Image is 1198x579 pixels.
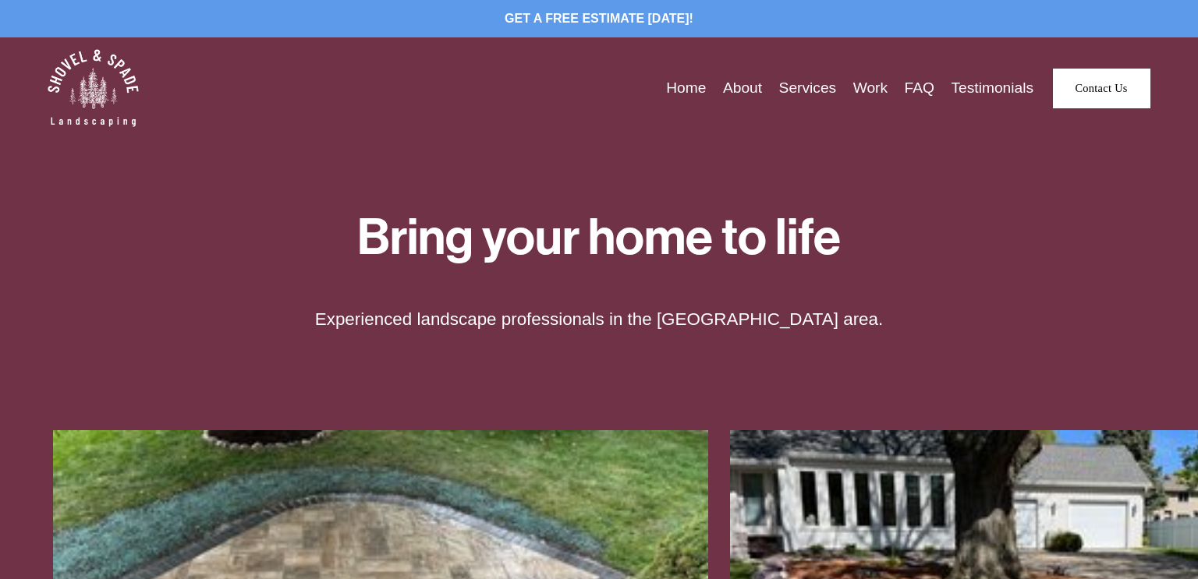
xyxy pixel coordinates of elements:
[235,307,962,331] p: Experienced landscape professionals in the [GEOGRAPHIC_DATA] area.
[779,76,837,101] a: Services
[723,76,762,101] a: About
[666,76,706,101] a: Home
[905,76,934,101] a: FAQ
[144,214,1054,262] h1: Bring your home to life
[853,76,888,101] a: Work
[952,76,1034,101] a: Testimonials
[1053,69,1150,109] a: Contact Us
